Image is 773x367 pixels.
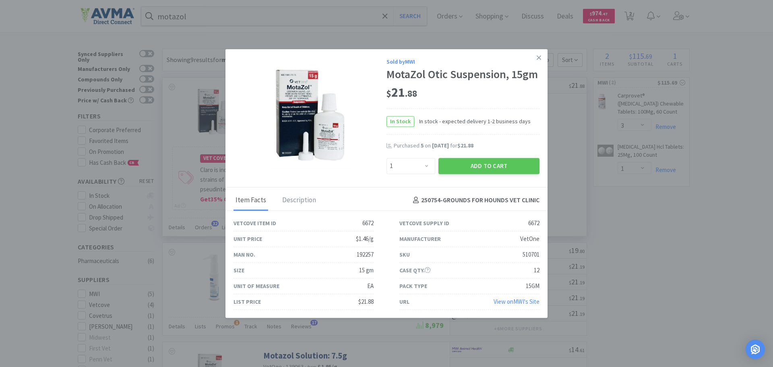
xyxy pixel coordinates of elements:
span: In stock - expected delivery 1-2 business days [414,117,531,126]
div: Case Qty. [399,266,430,275]
div: Purchased on for [394,142,539,150]
img: f00ed0441f3e4682a05b40a52f901ad6_6672.jpeg [269,63,351,168]
div: SKU [399,250,410,259]
span: $ [386,88,391,100]
span: In Stock [387,116,414,126]
h4: 250754 - GROUNDS FOR HOUNDS VET CLINIC [410,195,539,206]
div: VetOne [520,234,539,244]
div: Vetcove Item ID [234,219,276,228]
div: Man No. [234,250,255,259]
span: $21.88 [457,142,473,149]
div: 6672 [362,218,374,228]
span: 21 [386,85,417,101]
div: MotaZol Otic Suspension, 15gm [386,68,539,81]
div: 510701 [523,250,539,259]
div: Item Facts [234,191,268,211]
div: 15GM [526,281,539,291]
div: 15 gm [359,265,374,275]
div: Pack Type [399,282,427,290]
div: List Price [234,297,261,306]
div: Open Intercom Messenger [746,340,765,359]
div: $1.46/g [356,234,374,244]
div: $21.88 [358,297,374,307]
div: 12 [534,265,539,275]
span: 5 [421,142,424,149]
div: 192257 [357,250,374,259]
div: Size [234,266,244,275]
div: 6672 [528,218,539,228]
span: . 88 [405,88,417,100]
span: [DATE] [432,142,449,149]
button: Add to Cart [438,158,539,174]
div: Sold by MWI [386,57,539,66]
div: Vetcove Supply ID [399,219,449,228]
div: Unit Price [234,234,262,243]
div: Manufacturer [399,234,441,243]
div: Unit of Measure [234,282,279,290]
div: URL [399,297,409,306]
div: Description [280,191,318,211]
div: EA [367,281,374,291]
a: View onMWI's Site [494,298,539,305]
